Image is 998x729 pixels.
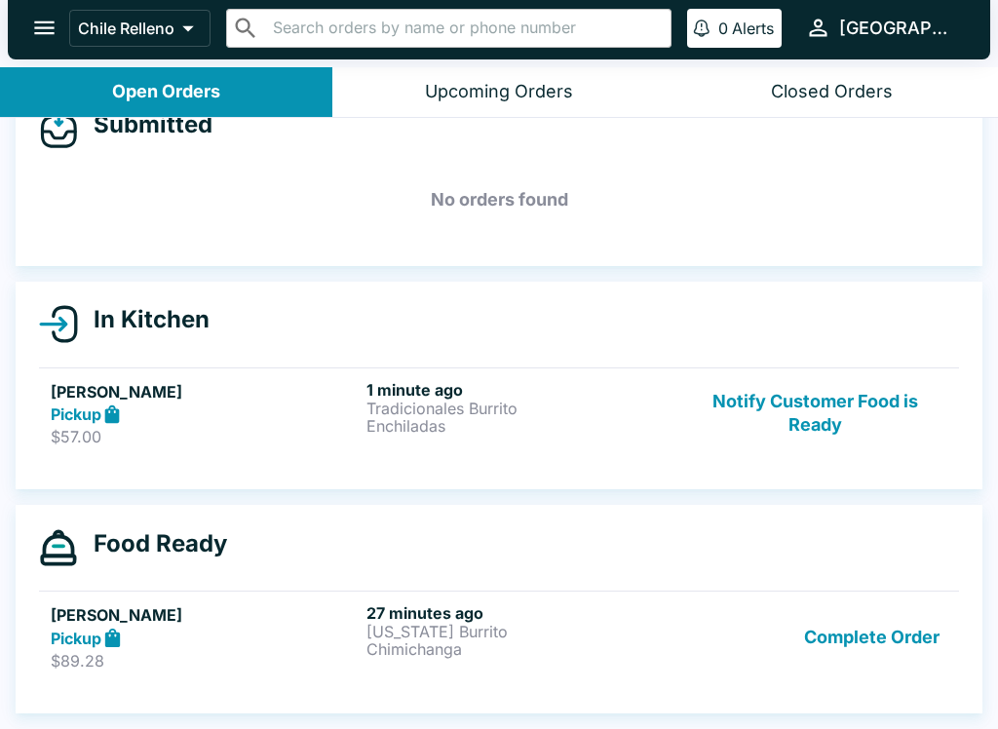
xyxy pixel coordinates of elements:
h4: Food Ready [78,529,227,558]
h4: In Kitchen [78,305,210,334]
a: [PERSON_NAME]Pickup$89.2827 minutes ago[US_STATE] BurritoChimichangaComplete Order [39,591,959,682]
strong: Pickup [51,404,101,424]
strong: Pickup [51,629,101,648]
h5: No orders found [39,165,959,235]
div: Upcoming Orders [425,81,573,103]
button: [GEOGRAPHIC_DATA] [797,7,967,49]
div: Closed Orders [771,81,893,103]
button: open drawer [19,3,69,53]
input: Search orders by name or phone number [267,15,663,42]
p: $57.00 [51,427,359,446]
h6: 1 minute ago [366,380,674,400]
h5: [PERSON_NAME] [51,380,359,403]
h5: [PERSON_NAME] [51,603,359,627]
button: Complete Order [796,603,947,671]
p: Chile Relleno [78,19,174,38]
p: 0 [718,19,728,38]
button: Chile Relleno [69,10,211,47]
a: [PERSON_NAME]Pickup$57.001 minute agoTradicionales BurritoEnchiladasNotify Customer Food is Ready [39,367,959,459]
div: [GEOGRAPHIC_DATA] [839,17,959,40]
p: Chimichanga [366,640,674,658]
h6: 27 minutes ago [366,603,674,623]
h4: Submitted [78,110,212,139]
p: $89.28 [51,651,359,671]
button: Notify Customer Food is Ready [683,380,947,447]
div: Open Orders [112,81,220,103]
p: Alerts [732,19,774,38]
p: Tradicionales Burrito [366,400,674,417]
p: Enchiladas [366,417,674,435]
p: [US_STATE] Burrito [366,623,674,640]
